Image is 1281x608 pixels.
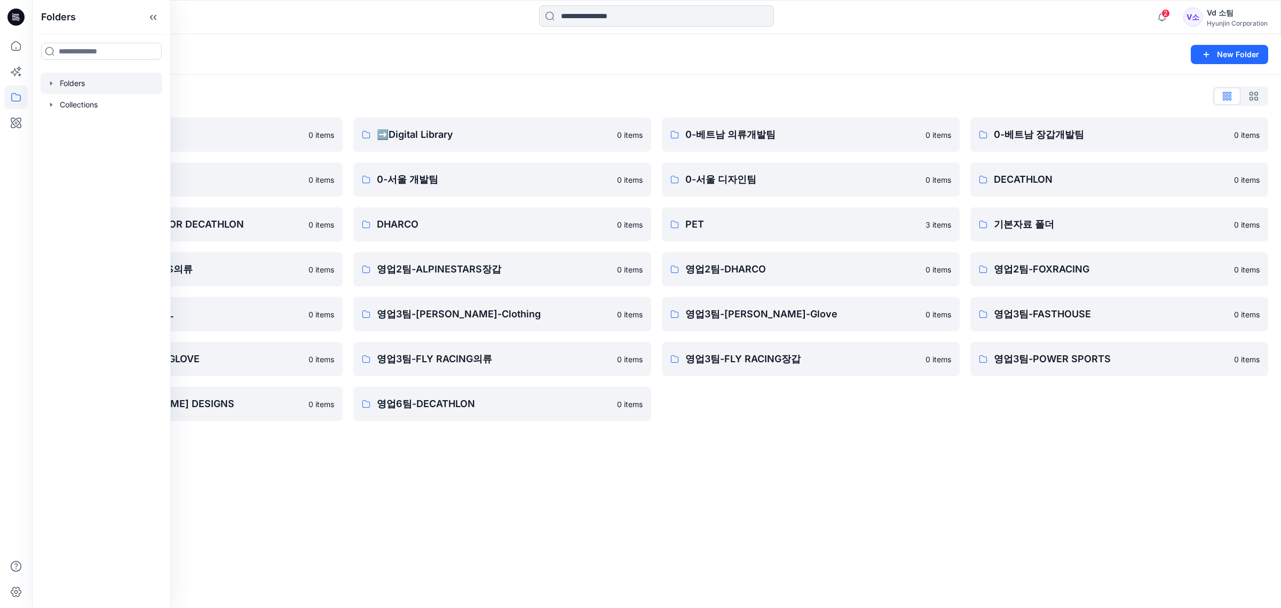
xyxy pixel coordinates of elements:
[970,297,1268,331] a: 영업3팀-FASTHOUSE0 items
[45,118,343,152] a: ♻️Project0 items
[309,219,334,230] p: 0 items
[45,342,343,376] a: 영업3팀-FASTHOUSE GLOVE0 items
[685,127,919,142] p: 0-베트남 의류개발팀
[617,399,643,410] p: 0 items
[309,129,334,141] p: 0 items
[1234,219,1260,230] p: 0 items
[68,396,302,411] p: 영업3팀-[PERSON_NAME] DESIGNS
[68,262,302,277] p: 영업2팀-ALPINESTARS의류
[662,162,960,197] a: 0-서울 디자인팀0 items
[353,118,651,152] a: ➡️Digital Library0 items
[662,118,960,152] a: 0-베트남 의류개발팀0 items
[377,352,611,367] p: 영업3팀-FLY RACING의류
[1161,9,1170,18] span: 2
[617,174,643,185] p: 0 items
[1234,129,1260,141] p: 0 items
[309,264,334,275] p: 0 items
[617,219,643,230] p: 0 items
[994,262,1228,277] p: 영업2팀-FOXRACING
[1234,309,1260,320] p: 0 items
[970,342,1268,376] a: 영업3팀-POWER SPORTS0 items
[994,352,1228,367] p: 영업3팀-POWER SPORTS
[685,217,919,232] p: PET
[685,352,919,367] p: 영업3팀-FLY RACING장갑
[377,307,611,322] p: 영업3팀-[PERSON_NAME]-Clothing
[926,264,951,275] p: 0 items
[68,172,302,187] p: 0-본사VD
[970,162,1268,197] a: DECATHLON0 items
[1234,264,1260,275] p: 0 items
[377,172,611,187] p: 0-서울 개발팀
[926,219,951,230] p: 3 items
[353,387,651,421] a: 영업6팀-DECATHLON0 items
[617,264,643,275] p: 0 items
[994,172,1228,187] p: DECATHLON
[994,307,1228,322] p: 영업3팀-FASTHOUSE
[617,354,643,365] p: 0 items
[309,174,334,185] p: 0 items
[970,207,1268,241] a: 기본자료 폴더0 items
[68,127,302,142] p: ♻️Project
[1207,6,1268,19] div: Vd 소팀
[926,354,951,365] p: 0 items
[926,129,951,141] p: 0 items
[617,309,643,320] p: 0 items
[662,342,960,376] a: 영업3팀-FLY RACING장갑0 items
[1207,19,1268,27] div: Hyunjin Corporation
[309,309,334,320] p: 0 items
[45,162,343,197] a: 0-본사VD0 items
[1183,7,1203,27] div: V소
[377,262,611,277] p: 영업2팀-ALPINESTARS장갑
[377,396,611,411] p: 영업6팀-DECATHLON
[45,297,343,331] a: 영업3팀-5.11 TACTICAL0 items
[309,354,334,365] p: 0 items
[353,342,651,376] a: 영업3팀-FLY RACING의류0 items
[994,127,1228,142] p: 0-베트남 장갑개발팀
[662,252,960,286] a: 영업2팀-DHARCO0 items
[970,118,1268,152] a: 0-베트남 장갑개발팀0 items
[617,129,643,141] p: 0 items
[970,252,1268,286] a: 영업2팀-FOXRACING0 items
[309,399,334,410] p: 0 items
[377,127,611,142] p: ➡️Digital Library
[353,297,651,331] a: 영업3팀-[PERSON_NAME]-Clothing0 items
[662,297,960,331] a: 영업3팀-[PERSON_NAME]-Glove0 items
[1191,45,1268,64] button: New Folder
[662,207,960,241] a: PET3 items
[45,252,343,286] a: 영업2팀-ALPINESTARS의류0 items
[68,352,302,367] p: 영업3팀-FASTHOUSE GLOVE
[685,172,919,187] p: 0-서울 디자인팀
[68,307,302,322] p: 영업3팀-5.11 TACTICAL
[1234,174,1260,185] p: 0 items
[353,207,651,241] a: DHARCO0 items
[685,307,919,322] p: 영업3팀-[PERSON_NAME]-Glove
[926,174,951,185] p: 0 items
[994,217,1228,232] p: 기본자료 폴더
[45,387,343,421] a: 영업3팀-[PERSON_NAME] DESIGNS0 items
[1234,354,1260,365] p: 0 items
[353,252,651,286] a: 영업2팀-ALPINESTARS장갑0 items
[353,162,651,197] a: 0-서울 개발팀0 items
[685,262,919,277] p: 영업2팀-DHARCO
[45,207,343,241] a: DESIGN PROPOSAL FOR DECATHLON0 items
[926,309,951,320] p: 0 items
[68,217,302,232] p: DESIGN PROPOSAL FOR DECATHLON
[377,217,611,232] p: DHARCO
